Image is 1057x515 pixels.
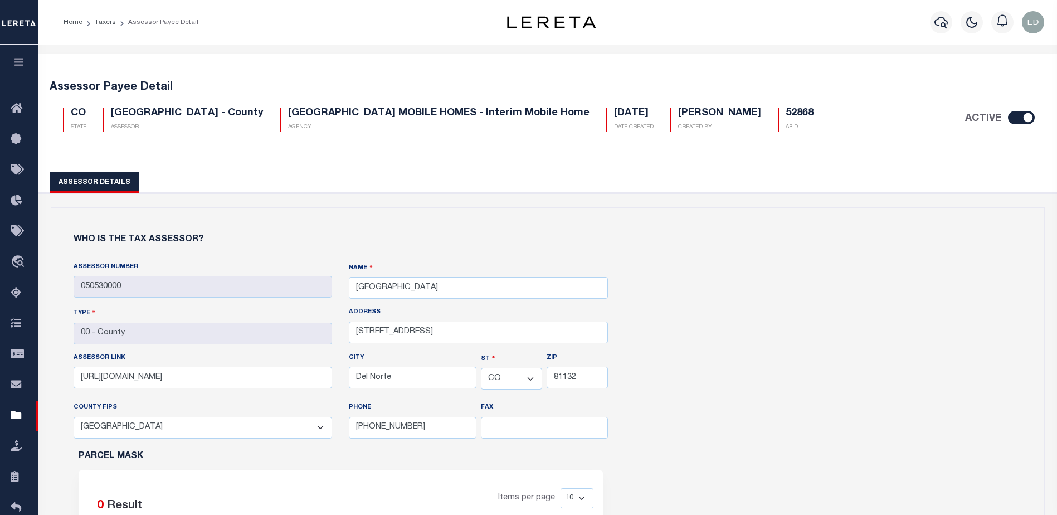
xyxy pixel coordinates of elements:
[95,19,116,26] a: Taxers
[349,353,364,363] label: CITY
[547,353,557,363] label: Zip
[79,452,603,461] h6: PARCEL MASK
[71,123,86,132] p: STATE
[107,497,142,515] label: Result
[614,123,654,132] p: DATE CREATED
[481,353,495,364] label: ST
[614,108,654,120] h5: [DATE]
[74,353,125,363] label: ASSESSOR LINK
[498,492,555,504] span: Items per page
[288,123,590,132] p: AGENCY
[116,17,198,27] li: Assessor Payee Detail
[678,108,761,120] h5: [PERSON_NAME]
[11,255,28,270] i: travel_explore
[349,403,371,412] label: PHONE
[111,108,264,120] h5: [GEOGRAPHIC_DATA] - County
[349,308,381,317] label: ADDRESS
[74,235,204,245] h6: Who is the tax assessor?
[50,81,1046,94] h5: Assessor Payee Detail
[507,16,596,28] img: logo-dark.svg
[71,108,86,120] h5: CO
[288,108,590,120] h5: [GEOGRAPHIC_DATA] MOBILE HOMES - Interim Mobile Home
[965,111,1001,127] label: ACTIVE
[97,500,104,512] span: 0
[111,123,264,132] p: ASSESSOR
[50,172,139,193] button: Assessor Details
[481,403,493,412] label: FAX
[786,108,814,120] h5: 52868
[74,308,96,318] label: Type
[349,263,373,273] label: NAME
[74,403,117,412] label: COUNTY FIPS
[74,263,138,272] label: Assessor Number
[1022,11,1044,33] img: svg+xml;base64,PHN2ZyB4bWxucz0iaHR0cDovL3d3dy53My5vcmcvMjAwMC9zdmciIHBvaW50ZXItZXZlbnRzPSJub25lIi...
[786,123,814,132] p: APID
[64,19,82,26] a: Home
[678,123,761,132] p: CREATED BY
